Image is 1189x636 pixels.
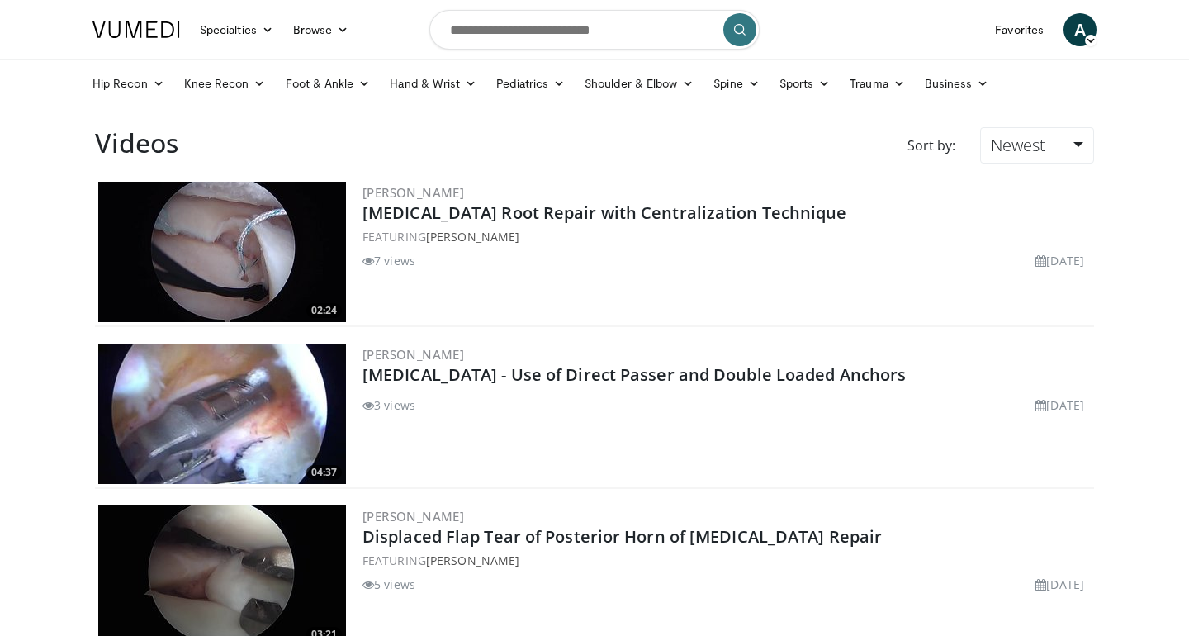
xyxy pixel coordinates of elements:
[1035,396,1084,414] li: [DATE]
[840,67,915,100] a: Trauma
[98,344,346,484] img: cd449402-123d-47f7-b112-52d159f17939.300x170_q85_crop-smart_upscale.jpg
[770,67,841,100] a: Sports
[362,184,464,201] a: [PERSON_NAME]
[276,67,381,100] a: Foot & Ankle
[98,344,346,484] a: 04:37
[362,576,415,593] li: 5 views
[1035,576,1084,593] li: [DATE]
[306,303,342,318] span: 02:24
[1035,252,1084,269] li: [DATE]
[362,525,882,548] a: Displaced Flap Tear of Posterior Horn of [MEDICAL_DATA] Repair
[362,202,847,224] a: [MEDICAL_DATA] Root Repair with Centralization Technique
[92,21,180,38] img: VuMedi Logo
[174,67,276,100] a: Knee Recon
[190,13,283,46] a: Specialties
[980,127,1094,164] a: Newest
[426,229,519,244] a: [PERSON_NAME]
[380,67,486,100] a: Hand & Wrist
[362,346,464,363] a: [PERSON_NAME]
[895,127,968,164] div: Sort by:
[362,363,906,386] a: [MEDICAL_DATA] - Use of Direct Passer and Double Loaded Anchors
[362,508,464,524] a: [PERSON_NAME]
[362,252,415,269] li: 7 views
[362,396,415,414] li: 3 views
[915,67,999,100] a: Business
[98,182,346,322] a: 02:24
[362,552,1091,569] div: FEATURING
[362,228,1091,245] div: FEATURING
[306,465,342,480] span: 04:37
[283,13,359,46] a: Browse
[98,182,346,322] img: 926032fc-011e-4e04-90f2-afa899d7eae5.300x170_q85_crop-smart_upscale.jpg
[426,553,519,568] a: [PERSON_NAME]
[486,67,575,100] a: Pediatrics
[95,127,178,159] h2: Videos
[575,67,703,100] a: Shoulder & Elbow
[703,67,769,100] a: Spine
[429,10,760,50] input: Search topics, interventions
[83,67,174,100] a: Hip Recon
[991,134,1045,156] span: Newest
[985,13,1054,46] a: Favorites
[1063,13,1097,46] a: A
